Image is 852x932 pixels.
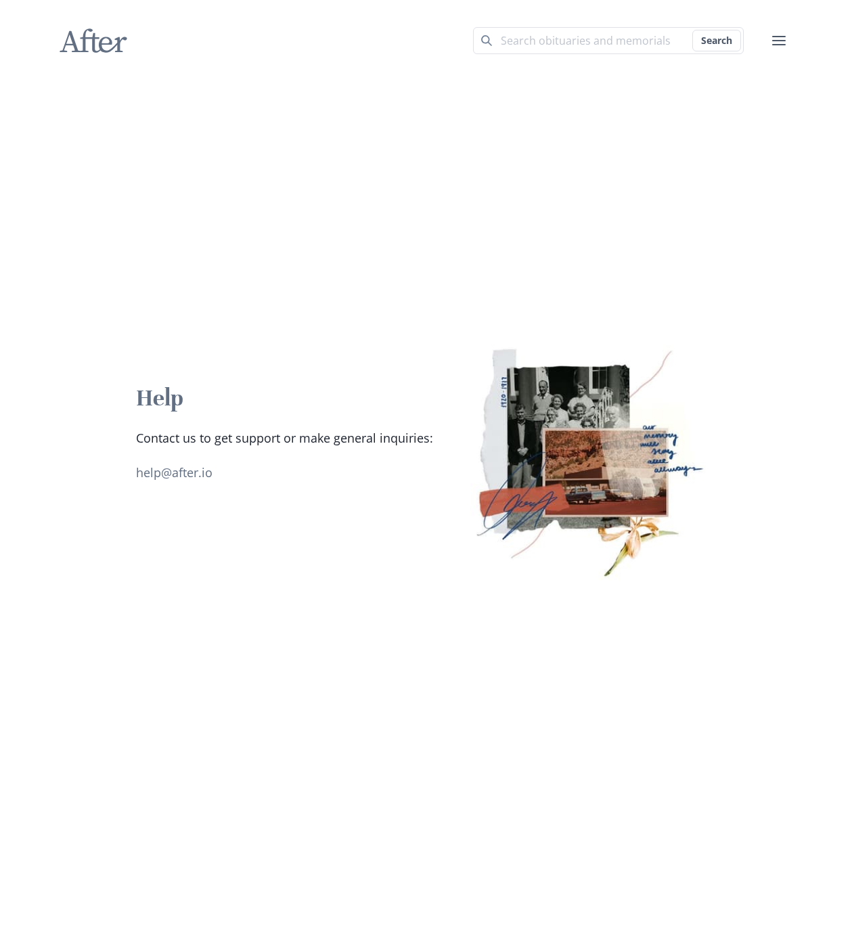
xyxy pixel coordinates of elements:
[473,27,744,54] input: Search term
[692,30,741,51] button: Search
[765,27,792,54] button: user menu
[136,464,212,481] a: oi.retfa@pleh
[136,384,433,413] h2: Help
[136,429,433,447] p: Contact us to get support or make general inquiries:
[460,273,716,646] img: Collage of old pictures, notes and signatures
